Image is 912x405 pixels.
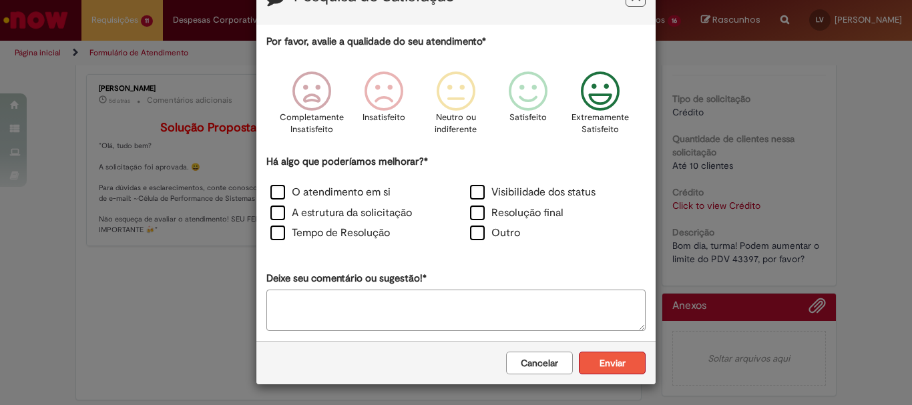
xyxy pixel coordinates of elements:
label: A estrutura da solicitação [270,206,412,221]
p: Completamente Insatisfeito [280,111,344,136]
div: Há algo que poderíamos melhorar?* [266,155,646,245]
div: Completamente Insatisfeito [277,61,345,153]
label: Deixe seu comentário ou sugestão!* [266,272,427,286]
p: Insatisfeito [363,111,405,124]
button: Cancelar [506,352,573,374]
button: Enviar [579,352,646,374]
div: Satisfeito [494,61,562,153]
p: Extremamente Satisfeito [572,111,629,136]
div: Neutro ou indiferente [422,61,490,153]
label: Outro [470,226,520,241]
div: Extremamente Satisfeito [566,61,634,153]
p: Satisfeito [509,111,547,124]
label: O atendimento em si [270,185,391,200]
div: Insatisfeito [350,61,418,153]
label: Por favor, avalie a qualidade do seu atendimento* [266,35,486,49]
p: Neutro ou indiferente [432,111,480,136]
label: Visibilidade dos status [470,185,596,200]
label: Resolução final [470,206,563,221]
label: Tempo de Resolução [270,226,390,241]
